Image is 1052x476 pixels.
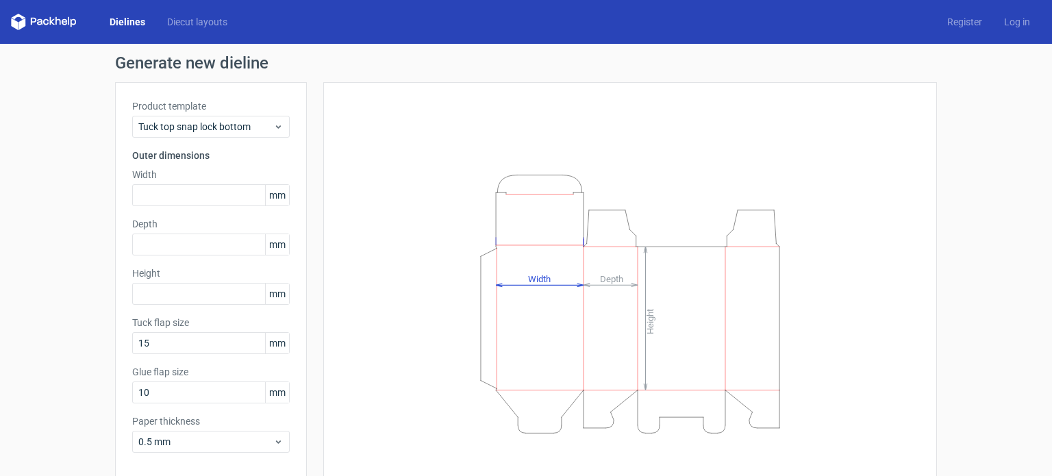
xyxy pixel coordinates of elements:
tspan: Depth [600,273,623,284]
label: Tuck flap size [132,316,290,329]
span: mm [265,333,289,353]
tspan: Width [528,273,551,284]
a: Diecut layouts [156,15,238,29]
span: mm [265,284,289,304]
label: Glue flap size [132,365,290,379]
h3: Outer dimensions [132,149,290,162]
label: Height [132,266,290,280]
a: Log in [993,15,1041,29]
a: Register [936,15,993,29]
span: Tuck top snap lock bottom [138,120,273,134]
span: mm [265,185,289,205]
span: mm [265,382,289,403]
label: Paper thickness [132,414,290,428]
label: Width [132,168,290,181]
label: Product template [132,99,290,113]
span: 0.5 mm [138,435,273,449]
h1: Generate new dieline [115,55,937,71]
tspan: Height [645,308,655,334]
span: mm [265,234,289,255]
label: Depth [132,217,290,231]
a: Dielines [99,15,156,29]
